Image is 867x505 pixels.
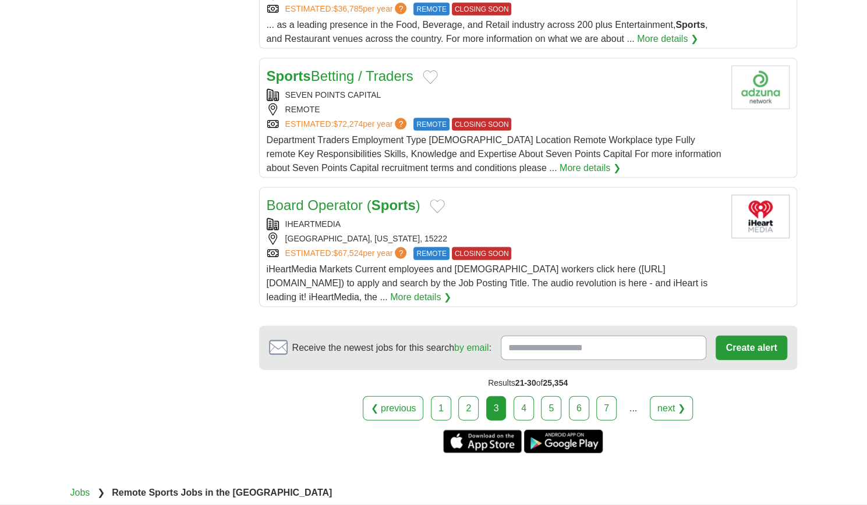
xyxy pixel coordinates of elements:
[560,161,621,175] a: More details ❯
[97,488,105,497] span: ❯
[675,20,705,30] strong: Sports
[621,397,645,420] div: ...
[292,341,491,355] span: Receive the newest jobs for this search :
[395,118,406,130] span: ?
[267,104,722,116] div: REMOTE
[423,70,438,84] button: Add to favorite jobs
[285,118,409,131] a: ESTIMATED:$72,274per year?
[395,3,406,15] span: ?
[413,247,449,260] span: REMOTE
[637,32,698,46] a: More details ❯
[395,247,406,259] span: ?
[267,197,420,213] a: Board Operator (Sports)
[452,118,512,131] span: CLOSING SOON
[285,247,409,260] a: ESTIMATED:$67,524per year?
[454,343,489,353] a: by email
[413,118,449,131] span: REMOTE
[514,396,534,421] a: 4
[596,396,617,421] a: 7
[333,248,363,258] span: $67,524
[541,396,561,421] a: 5
[70,488,90,497] a: Jobs
[569,396,589,421] a: 6
[431,396,451,421] a: 1
[543,378,568,387] span: 25,354
[285,3,409,16] a: ESTIMATED:$36,785per year?
[486,396,507,421] div: 3
[716,336,787,360] button: Create alert
[731,195,790,239] img: iHeartMedia logo
[524,430,603,453] a: Get the Android app
[650,396,693,421] a: next ❯
[363,396,423,421] a: ❮ previous
[267,89,722,101] div: SEVEN POINTS CAPITAL
[267,264,707,302] span: iHeartMedia Markets Current employees and [DEMOGRAPHIC_DATA] workers click here ([URL][DOMAIN_NAM...
[413,3,449,16] span: REMOTE
[452,247,512,260] span: CLOSING SOON
[443,430,522,453] a: Get the iPhone app
[285,219,341,229] a: IHEARTMEDIA
[267,135,721,173] span: Department Traders Employment Type [DEMOGRAPHIC_DATA] Location Remote Workplace type Fully remote...
[371,197,416,213] strong: Sports
[731,66,790,109] img: Company logo
[267,20,708,44] span: ... as a leading presence in the Food, Beverage, and Retail industry across 200 plus Entertainmen...
[267,233,722,245] div: [GEOGRAPHIC_DATA], [US_STATE], 15222
[259,370,797,396] div: Results of
[333,4,363,13] span: $36,785
[333,119,363,129] span: $72,274
[430,200,445,214] button: Add to favorite jobs
[267,68,413,84] a: SportsBetting / Traders
[267,68,311,84] strong: Sports
[515,378,536,387] span: 21-30
[452,3,512,16] span: CLOSING SOON
[390,290,451,304] a: More details ❯
[112,488,332,497] strong: Remote Sports Jobs in the [GEOGRAPHIC_DATA]
[458,396,479,421] a: 2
